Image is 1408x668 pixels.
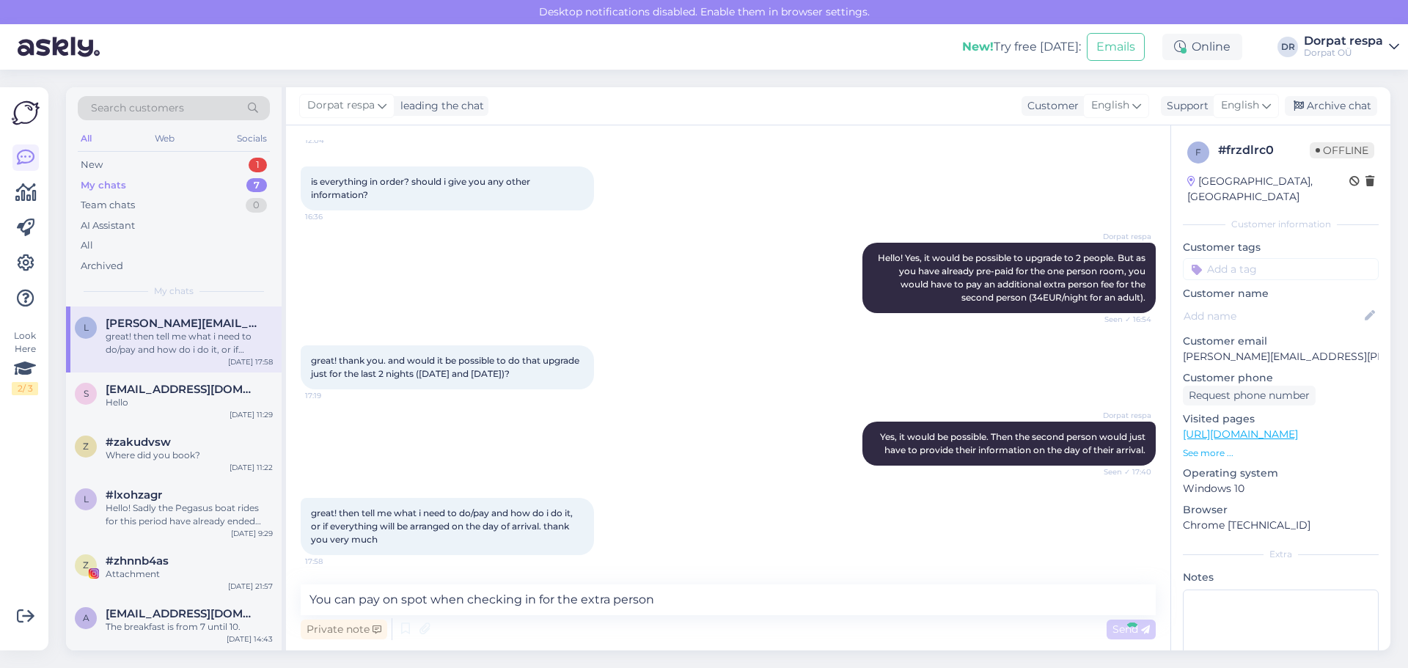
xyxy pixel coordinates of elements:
[84,388,89,399] span: s
[81,178,126,193] div: My chats
[246,178,267,193] div: 7
[1183,286,1379,301] p: Customer name
[1096,231,1151,242] span: Dorpat respa
[311,176,532,200] span: is everything in order? should i give you any other information?
[81,238,93,253] div: All
[1183,502,1379,518] p: Browser
[1184,308,1362,324] input: Add name
[1187,174,1349,205] div: [GEOGRAPHIC_DATA], [GEOGRAPHIC_DATA]
[1096,314,1151,325] span: Seen ✓ 16:54
[152,129,177,148] div: Web
[230,409,273,420] div: [DATE] 11:29
[81,158,103,172] div: New
[106,317,258,330] span: lourenco.m.catarina@gmail.com
[1183,427,1298,441] a: [URL][DOMAIN_NAME]
[1183,481,1379,496] p: Windows 10
[227,634,273,645] div: [DATE] 14:43
[305,135,360,146] span: 12:04
[106,488,162,502] span: #lxohzagr
[1183,370,1379,386] p: Customer phone
[1304,47,1383,59] div: Dorpat OÜ
[1091,98,1129,114] span: English
[81,219,135,233] div: AI Assistant
[106,449,273,462] div: Where did you book?
[962,38,1081,56] div: Try free [DATE]:
[1161,98,1209,114] div: Support
[1183,518,1379,533] p: Chrome [TECHNICAL_ID]
[878,252,1148,303] span: Hello! Yes, it would be possible to upgrade to 2 people. But as you have already pre-paid for the...
[305,390,360,401] span: 17:19
[106,620,273,634] div: The breakfast is from 7 until 10.
[1022,98,1079,114] div: Customer
[311,507,575,545] span: great! then tell me what i need to do/pay and how do i do it, or if everything will be arranged o...
[12,382,38,395] div: 2 / 3
[1183,411,1379,427] p: Visited pages
[81,198,135,213] div: Team chats
[230,462,273,473] div: [DATE] 11:22
[1183,349,1379,364] p: [PERSON_NAME][EMAIL_ADDRESS][PERSON_NAME][DOMAIN_NAME]
[83,441,89,452] span: z
[305,556,360,567] span: 17:58
[91,100,184,116] span: Search customers
[1096,410,1151,421] span: Dorpat respa
[106,383,258,396] span: shadoe84@gmail.com
[1183,570,1379,585] p: Notes
[106,607,258,620] span: anykanen1@gmail.com
[83,559,89,570] span: z
[154,285,194,298] span: My chats
[1304,35,1399,59] a: Dorpat respaDorpat OÜ
[83,612,89,623] span: a
[1162,34,1242,60] div: Online
[1277,37,1298,57] div: DR
[106,396,273,409] div: Hello
[231,528,273,539] div: [DATE] 9:29
[249,158,267,172] div: 1
[305,211,360,222] span: 16:36
[1183,386,1316,405] div: Request phone number
[1304,35,1383,47] div: Dorpat respa
[234,129,270,148] div: Socials
[1285,96,1377,116] div: Archive chat
[1183,218,1379,231] div: Customer information
[1195,147,1201,158] span: f
[1221,98,1259,114] span: English
[106,330,273,356] div: great! then tell me what i need to do/pay and how do i do it, or if everything will be arranged o...
[1183,258,1379,280] input: Add a tag
[395,98,484,114] div: leading the chat
[106,502,273,528] div: Hello! Sadly the Pegasus boat rides for this period have already ended and they do them only per ...
[81,259,123,274] div: Archived
[1183,447,1379,460] p: See more ...
[311,355,582,379] span: great! thank you. and would it be possible to do that upgrade just for the last 2 nights ([DATE] ...
[1183,240,1379,255] p: Customer tags
[106,568,273,581] div: Attachment
[12,329,38,395] div: Look Here
[84,322,89,333] span: l
[1218,142,1310,159] div: # frzdlrc0
[1183,334,1379,349] p: Customer email
[12,99,40,127] img: Askly Logo
[246,198,267,213] div: 0
[78,129,95,148] div: All
[880,431,1148,455] span: Yes, it would be possible. Then the second person would just have to provide their information on...
[1310,142,1374,158] span: Offline
[84,493,89,504] span: l
[106,436,171,449] span: #zakudvsw
[962,40,994,54] b: New!
[106,554,169,568] span: #zhnnb4as
[1096,466,1151,477] span: Seen ✓ 17:40
[1183,466,1379,481] p: Operating system
[228,581,273,592] div: [DATE] 21:57
[1183,548,1379,561] div: Extra
[1087,33,1145,61] button: Emails
[228,356,273,367] div: [DATE] 17:58
[307,98,375,114] span: Dorpat respa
